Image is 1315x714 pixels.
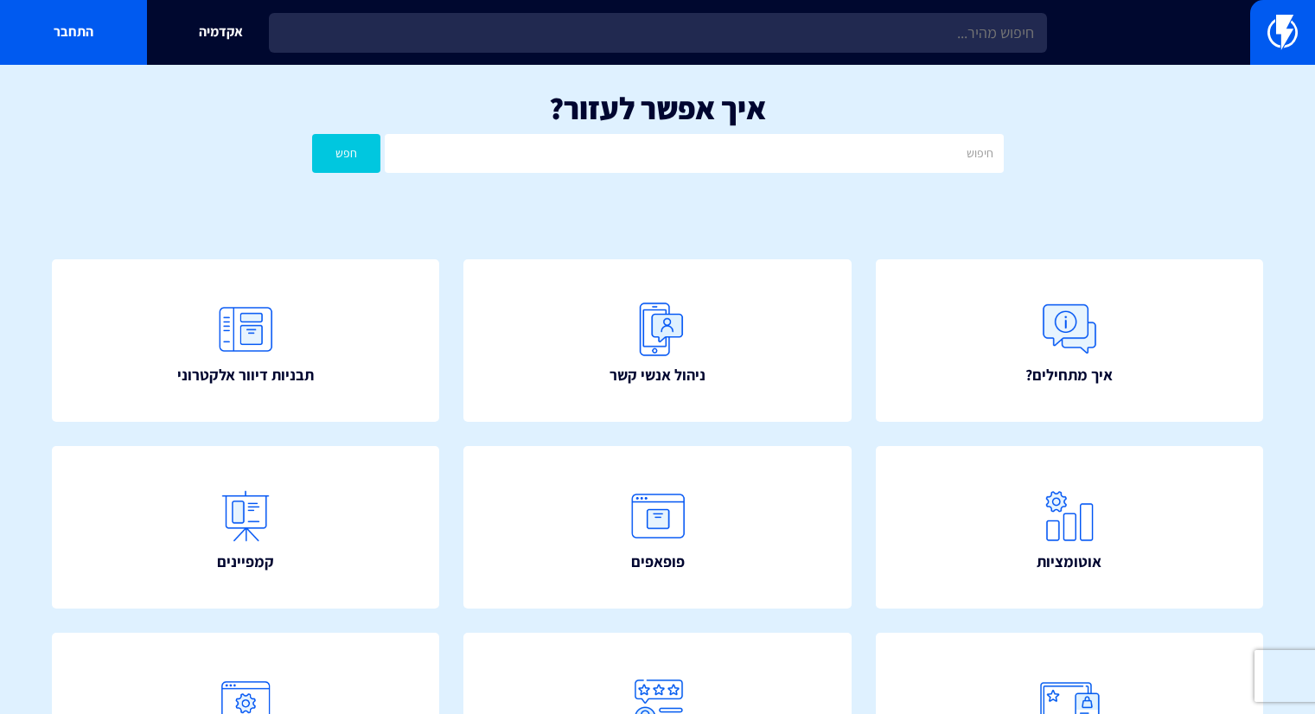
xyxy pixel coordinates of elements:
[876,446,1263,609] a: אוטומציות
[312,134,381,173] button: חפש
[217,551,274,573] span: קמפיינים
[1025,364,1113,386] span: איך מתחילים?
[26,91,1289,125] h1: איך אפשר לעזור?
[631,551,685,573] span: פופאפים
[52,446,439,609] a: קמפיינים
[876,259,1263,422] a: איך מתחילים?
[610,364,705,386] span: ניהול אנשי קשר
[463,259,851,422] a: ניהול אנשי קשר
[1037,551,1101,573] span: אוטומציות
[52,259,439,422] a: תבניות דיוור אלקטרוני
[269,13,1047,53] input: חיפוש מהיר...
[385,134,1003,173] input: חיפוש
[177,364,314,386] span: תבניות דיוור אלקטרוני
[463,446,851,609] a: פופאפים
